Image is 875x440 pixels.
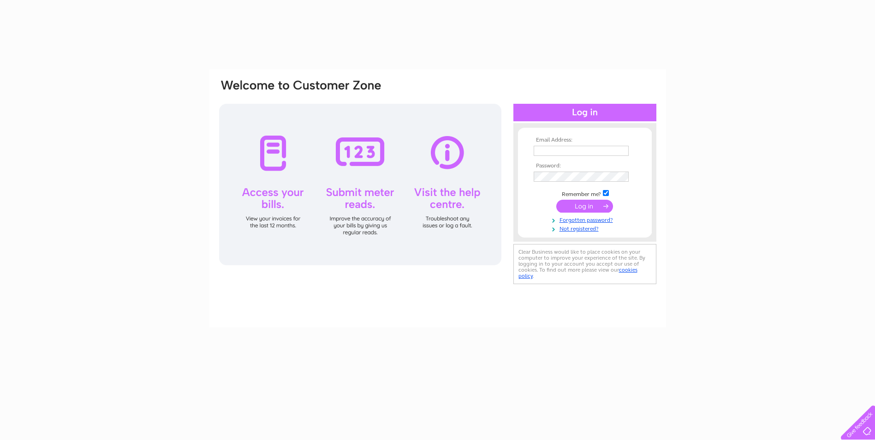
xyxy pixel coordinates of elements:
[534,224,638,232] a: Not registered?
[513,244,656,284] div: Clear Business would like to place cookies on your computer to improve your experience of the sit...
[556,200,613,213] input: Submit
[518,267,637,279] a: cookies policy
[531,137,638,143] th: Email Address:
[531,163,638,169] th: Password:
[531,189,638,198] td: Remember me?
[534,215,638,224] a: Forgotten password?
